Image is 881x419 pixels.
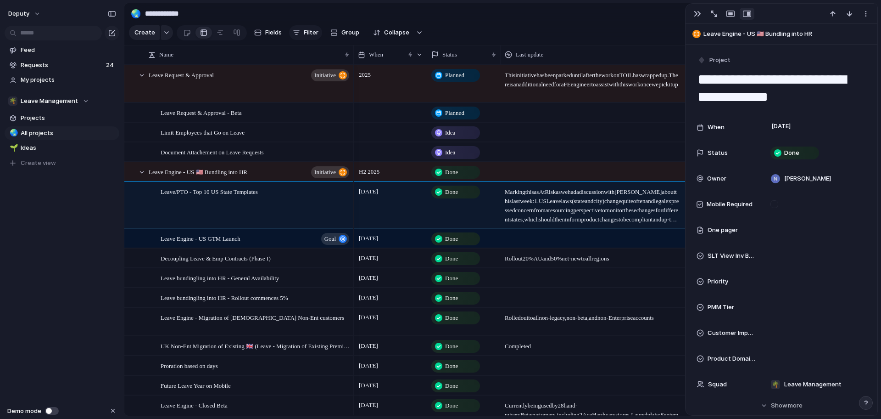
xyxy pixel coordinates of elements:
[5,156,119,170] button: Create view
[784,174,831,183] span: [PERSON_NAME]
[324,232,336,245] span: goal
[8,9,29,18] span: deputy
[708,328,755,338] span: Customer Impact
[161,147,264,157] span: Document Attachement on Leave Requests
[5,73,119,87] a: My projects
[357,400,380,411] span: [DATE]
[341,28,359,37] span: Group
[5,126,119,140] a: 🌏All projects
[442,50,457,59] span: Status
[161,127,245,137] span: Limit Employees that Go on Leave
[708,303,734,312] span: PMM Tier
[445,381,458,391] span: Done
[161,253,271,263] span: Decoupling Leave & Emp Contracts (Phase I)
[501,66,683,89] span: This initiative has been parked until after the work on TOIL has wrapped up. There is an addition...
[445,274,458,283] span: Done
[445,234,458,243] span: Done
[357,380,380,391] span: [DATE]
[5,94,119,108] button: 🌴Leave Management
[128,6,143,21] button: 🌏
[501,308,683,323] span: Rolled out to all non-legacy, non-beta, and non-Enterprise accounts
[161,186,258,197] span: Leave/PTO - Top 10 US State Templates
[10,143,16,153] div: 🌱
[357,186,380,197] span: [DATE]
[708,354,755,363] span: Product Domain Area
[304,28,318,37] span: Filter
[708,226,738,235] span: One pager
[445,187,458,197] span: Done
[369,50,383,59] span: When
[161,380,231,391] span: Future Leave Year on Mobile
[8,96,17,106] div: 🌴
[21,113,116,123] span: Projects
[314,166,336,179] span: initiative
[161,272,279,283] span: Leave bundingling into HR - General Availability
[784,148,799,158] span: Done
[289,25,322,40] button: Filter
[21,61,103,70] span: Requests
[161,312,344,323] span: Leave Engine - Migration of [DEMOGRAPHIC_DATA] Non-Ent customers
[697,397,866,414] button: Showmore
[709,56,730,65] span: Project
[161,360,218,371] span: Proration based on days
[326,25,364,40] button: Group
[769,121,793,132] span: [DATE]
[771,380,780,389] div: 🌴
[8,129,17,138] button: 🌏
[357,312,380,323] span: [DATE]
[445,148,455,157] span: Idea
[708,123,725,132] span: When
[696,54,733,67] button: Project
[445,254,458,263] span: Done
[7,407,41,416] span: Demo mode
[311,166,349,178] button: initiative
[357,233,380,244] span: [DATE]
[445,294,458,303] span: Done
[445,71,464,80] span: Planned
[149,69,214,80] span: Leave Request & Approval
[501,182,683,224] span: Marking this as At Risk as we had a discussion with [PERSON_NAME] about this last week: 1. US Lea...
[357,272,380,283] span: [DATE]
[445,362,458,371] span: Done
[161,233,240,243] span: Leave Engine - US GTM Launch
[784,380,842,389] span: Leave Management
[21,45,116,55] span: Feed
[314,69,336,82] span: initiative
[131,7,141,20] div: 🌏
[708,251,755,260] span: SLT View Inv Bucket
[161,400,228,410] span: Leave Engine - Closed Beta
[690,27,873,41] button: Leave Engine - US 🇺🇸 Bundling into HR
[5,58,119,72] a: Requests24
[21,96,78,106] span: Leave Management
[265,28,282,37] span: Fields
[161,340,351,351] span: UK Non-Ent Migration of Existing 🇬🇧 (Leave - Migration of Existing Premium Customers)
[321,233,349,245] button: goal
[134,28,155,37] span: Create
[10,128,16,138] div: 🌏
[5,141,119,155] a: 🌱Ideas
[357,253,380,264] span: [DATE]
[251,25,285,40] button: Fields
[703,29,873,39] span: Leave Engine - US 🇺🇸 Bundling into HR
[708,148,728,158] span: Status
[707,200,753,209] span: Mobile Required
[445,401,458,410] span: Done
[21,75,116,85] span: My projects
[311,69,349,81] button: initiative
[161,292,288,303] span: Leave bundingling into HR - Rollout commences 5%
[445,342,458,351] span: Done
[357,340,380,351] span: [DATE]
[445,168,458,177] span: Done
[357,292,380,303] span: [DATE]
[516,50,543,59] span: Last update
[445,108,464,118] span: Planned
[384,28,409,37] span: Collapse
[8,143,17,153] button: 🌱
[21,143,116,153] span: Ideas
[501,249,683,263] span: Rollout 20% AU and 50% net-new to all regions
[21,129,116,138] span: All projects
[159,50,173,59] span: Name
[149,166,247,177] span: Leave Engine - US 🇺🇸 Bundling into HR
[708,380,727,389] span: Squad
